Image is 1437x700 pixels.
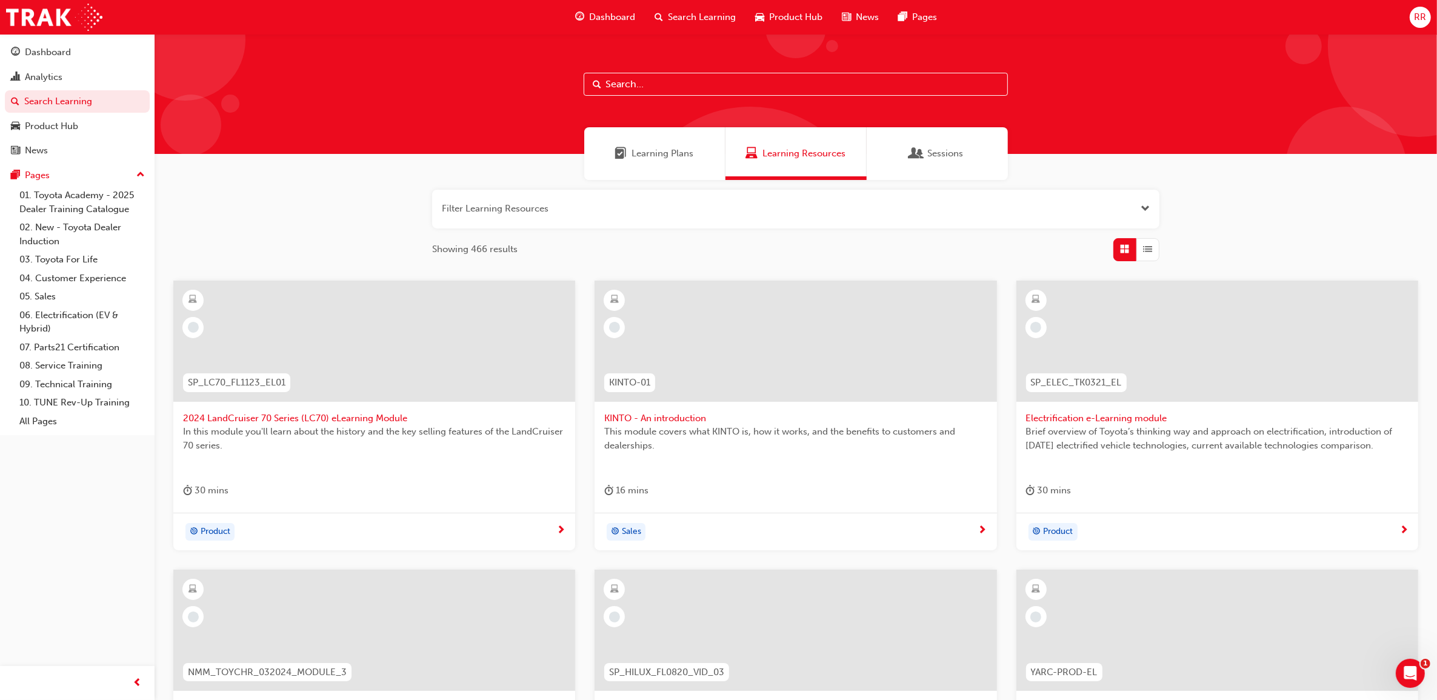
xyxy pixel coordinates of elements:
[15,218,150,250] a: 02. New - Toyota Dealer Induction
[136,167,145,183] span: up-icon
[622,525,641,539] span: Sales
[1044,525,1073,539] span: Product
[6,4,102,31] img: Trak
[133,676,142,691] span: prev-icon
[1026,412,1409,425] span: Electrification e-Learning module
[867,127,1008,180] a: SessionsSessions
[5,139,150,162] a: News
[25,119,78,133] div: Product Hub
[604,412,987,425] span: KINTO - An introduction
[584,127,725,180] a: Learning PlansLearning Plans
[1421,659,1430,668] span: 1
[1032,582,1040,598] span: learningResourceType_ELEARNING-icon
[189,582,198,598] span: learningResourceType_ELEARNING-icon
[978,525,987,536] span: next-icon
[11,145,20,156] span: news-icon
[1414,10,1426,24] span: RR
[11,72,20,83] span: chart-icon
[15,356,150,375] a: 08. Service Training
[1032,292,1040,308] span: learningResourceType_ELEARNING-icon
[615,147,627,161] span: Learning Plans
[15,393,150,412] a: 10. TUNE Rev-Up Training
[610,292,619,308] span: learningResourceType_ELEARNING-icon
[1016,281,1418,551] a: SP_ELEC_TK0321_ELElectrification e-Learning moduleBrief overview of Toyota’s thinking way and app...
[188,612,199,622] span: learningRecordVerb_NONE-icon
[565,5,645,30] a: guage-iconDashboard
[5,115,150,138] a: Product Hub
[25,168,50,182] div: Pages
[1141,202,1150,216] button: Open the filter
[645,5,745,30] a: search-iconSearch Learning
[1026,425,1409,452] span: Brief overview of Toyota’s thinking way and approach on electrification, introduction of [DATE] e...
[188,665,347,679] span: NMM_TOYCHR_032024_MODULE_3
[832,5,889,30] a: news-iconNews
[183,483,228,498] div: 30 mins
[15,250,150,269] a: 03. Toyota For Life
[11,170,20,181] span: pages-icon
[604,483,648,498] div: 16 mins
[609,665,724,679] span: SP_HILUX_FL0820_VID_03
[1399,525,1409,536] span: next-icon
[589,10,635,24] span: Dashboard
[668,10,736,24] span: Search Learning
[610,582,619,598] span: learningResourceType_ELEARNING-icon
[762,147,845,161] span: Learning Resources
[5,164,150,187] button: Pages
[15,306,150,338] a: 06. Electrification (EV & Hybrid)
[190,524,198,540] span: target-icon
[898,10,907,25] span: pages-icon
[1396,659,1425,688] iframe: Intercom live chat
[604,425,987,452] span: This module covers what KINTO is, how it works, and the benefits to customers and dealerships.
[15,269,150,288] a: 04. Customer Experience
[5,39,150,164] button: DashboardAnalyticsSearch LearningProduct HubNews
[584,73,1008,96] input: Search...
[575,10,584,25] span: guage-icon
[201,525,230,539] span: Product
[1144,242,1153,256] span: List
[15,186,150,218] a: 01. Toyota Academy - 2025 Dealer Training Catalogue
[5,90,150,113] a: Search Learning
[189,292,198,308] span: learningResourceType_ELEARNING-icon
[15,375,150,394] a: 09. Technical Training
[188,376,285,390] span: SP_LC70_FL1123_EL01
[725,127,867,180] a: Learning ResourcesLearning Resources
[11,96,19,107] span: search-icon
[25,45,71,59] div: Dashboard
[1030,612,1041,622] span: learningRecordVerb_NONE-icon
[856,10,879,24] span: News
[609,612,620,622] span: learningRecordVerb_NONE-icon
[632,147,694,161] span: Learning Plans
[5,66,150,88] a: Analytics
[755,10,764,25] span: car-icon
[5,41,150,64] a: Dashboard
[842,10,851,25] span: news-icon
[183,412,565,425] span: 2024 LandCruiser 70 Series (LC70) eLearning Module
[25,144,48,158] div: News
[745,5,832,30] a: car-iconProduct Hub
[928,147,964,161] span: Sessions
[173,281,575,551] a: SP_LC70_FL1123_EL012024 LandCruiser 70 Series (LC70) eLearning ModuleIn this module you'll learn ...
[11,47,20,58] span: guage-icon
[611,524,619,540] span: target-icon
[912,10,937,24] span: Pages
[745,147,758,161] span: Learning Resources
[593,78,601,92] span: Search
[11,121,20,132] span: car-icon
[15,338,150,357] a: 07. Parts21 Certification
[1030,322,1041,333] span: learningRecordVerb_NONE-icon
[188,322,199,333] span: learningRecordVerb_NONE-icon
[1031,376,1122,390] span: SP_ELEC_TK0321_EL
[769,10,822,24] span: Product Hub
[889,5,947,30] a: pages-iconPages
[183,483,192,498] span: duration-icon
[1026,483,1035,498] span: duration-icon
[595,281,996,551] a: KINTO-01KINTO - An introductionThis module covers what KINTO is, how it works, and the benefits t...
[1121,242,1130,256] span: Grid
[655,10,663,25] span: search-icon
[15,287,150,306] a: 05. Sales
[911,147,923,161] span: Sessions
[183,425,565,452] span: In this module you'll learn about the history and the key selling features of the LandCruiser 70 ...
